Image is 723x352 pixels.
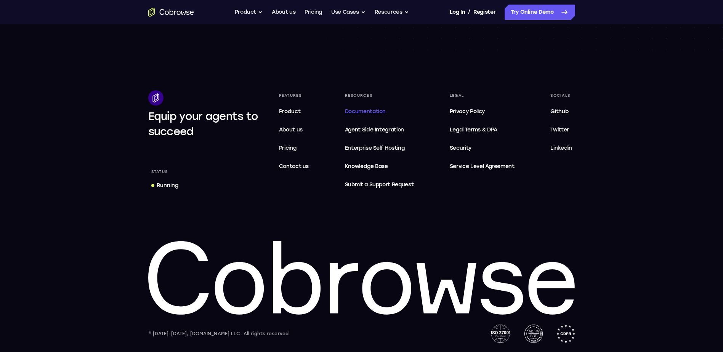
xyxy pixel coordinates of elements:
a: Running [148,179,181,192]
div: © [DATE]-[DATE], [DOMAIN_NAME] LLC. All rights reserved. [148,330,290,338]
a: Agent Side Integration [342,122,417,138]
a: Documentation [342,104,417,119]
span: About us [279,126,303,133]
span: Linkedin [550,145,572,151]
a: Knowledge Base [342,159,417,174]
div: Socials [547,90,575,101]
a: Security [447,141,518,156]
a: Register [473,5,495,20]
div: Features [276,90,312,101]
div: Status [148,166,171,177]
a: Enterprise Self Hosting [342,141,417,156]
button: Resources [375,5,409,20]
span: Service Level Agreement [450,162,515,171]
span: Knowledge Base [345,163,388,170]
span: Github [550,108,568,115]
a: Submit a Support Request [342,177,417,192]
span: / [468,8,470,17]
span: Equip your agents to succeed [148,110,258,138]
div: Legal [447,90,518,101]
a: Product [276,104,312,119]
img: AICPA SOC [524,325,543,343]
span: Agent Side Integration [345,125,414,134]
span: Privacy Policy [450,108,485,115]
button: Use Cases [331,5,366,20]
span: Submit a Support Request [345,180,414,189]
span: Twitter [550,126,569,133]
a: Service Level Agreement [447,159,518,174]
span: Security [450,145,471,151]
span: Documentation [345,108,386,115]
a: Pricing [276,141,312,156]
a: Linkedin [547,141,575,156]
button: Product [235,5,263,20]
a: Twitter [547,122,575,138]
a: Contact us [276,159,312,174]
a: Log In [450,5,465,20]
div: Running [157,182,178,189]
a: Privacy Policy [447,104,518,119]
a: Try Online Demo [505,5,575,20]
a: Go to the home page [148,8,194,17]
span: Product [279,108,301,115]
a: Pricing [305,5,322,20]
span: Legal Terms & DPA [450,126,497,133]
img: GDPR [556,325,575,343]
span: Enterprise Self Hosting [345,144,414,153]
img: ISO [491,325,510,343]
a: About us [276,122,312,138]
a: About us [272,5,295,20]
a: Github [547,104,575,119]
span: Pricing [279,145,297,151]
span: Contact us [279,163,309,170]
a: Legal Terms & DPA [447,122,518,138]
div: Resources [342,90,417,101]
